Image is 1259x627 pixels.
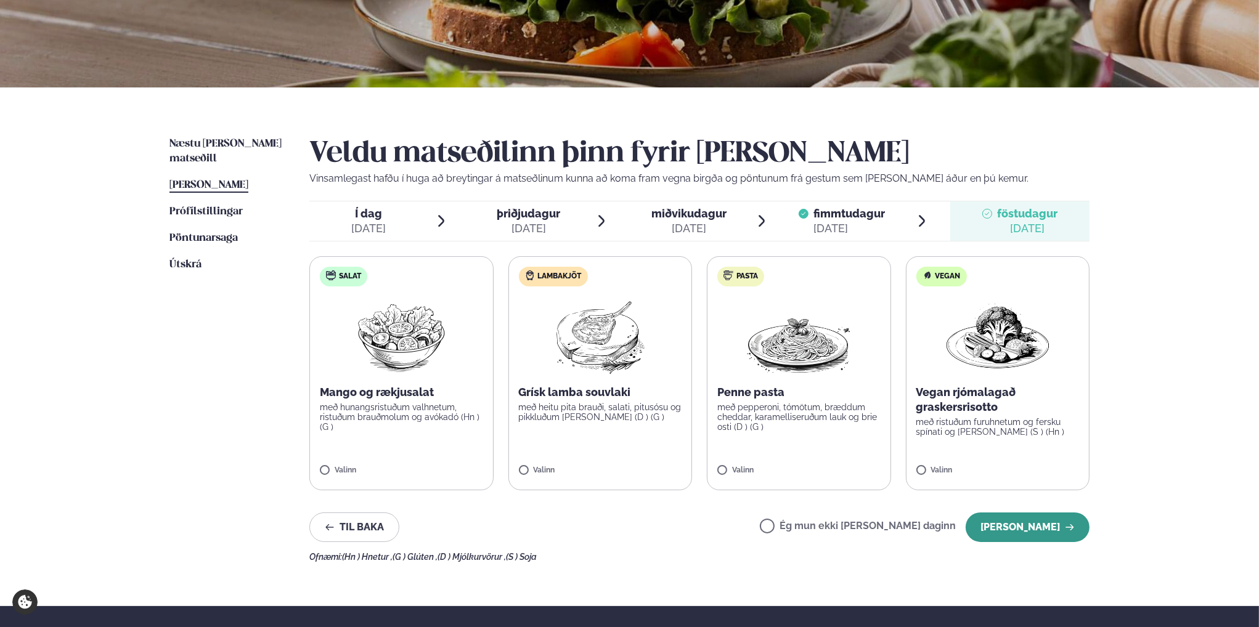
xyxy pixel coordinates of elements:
[813,207,885,220] span: fimmtudagur
[717,385,881,400] p: Penne pasta
[169,233,238,243] span: Pöntunarsaga
[723,270,733,280] img: pasta.svg
[326,270,336,280] img: salad.svg
[966,512,1090,542] button: [PERSON_NAME]
[169,178,248,193] a: [PERSON_NAME]
[545,296,654,375] img: Lamb-Meat.png
[525,270,535,280] img: Lamb.svg
[309,137,1090,171] h2: Veldu matseðilinn þinn fyrir [PERSON_NAME]
[339,272,361,281] span: Salat
[519,402,682,422] p: með heitu pita brauði, salati, pitusósu og pikkluðum [PERSON_NAME] (D ) (G )
[12,589,38,615] a: Cookie settings
[169,204,243,219] a: Prófílstillingar
[916,385,1080,415] p: Vegan rjómalagað graskersrisotto
[309,512,399,542] button: Til baka
[309,552,1090,562] div: Ofnæmi:
[935,272,961,281] span: Vegan
[351,221,386,236] div: [DATE]
[497,207,560,220] span: þriðjudagur
[997,207,1057,220] span: föstudagur
[347,296,456,375] img: Salad.png
[923,270,932,280] img: Vegan.svg
[342,552,393,562] span: (Hn ) Hnetur ,
[943,296,1052,375] img: Vegan.png
[320,402,483,432] p: með hunangsristuðum valhnetum, ristuðum brauðmolum og avókadó (Hn ) (G )
[651,207,727,220] span: miðvikudagur
[744,296,853,375] img: Spagetti.png
[916,417,1080,437] p: með ristuðum furuhnetum og fersku spínati og [PERSON_NAME] (S ) (Hn )
[519,385,682,400] p: Grísk lamba souvlaki
[351,206,386,221] span: Í dag
[169,180,248,190] span: [PERSON_NAME]
[169,257,202,272] a: Útskrá
[736,272,758,281] span: Pasta
[506,552,537,562] span: (S ) Soja
[651,221,727,236] div: [DATE]
[717,402,881,432] p: með pepperoni, tómötum, bræddum cheddar, karamelliseruðum lauk og brie osti (D ) (G )
[813,221,885,236] div: [DATE]
[320,385,483,400] p: Mango og rækjusalat
[393,552,438,562] span: (G ) Glúten ,
[497,221,560,236] div: [DATE]
[309,171,1090,186] p: Vinsamlegast hafðu í huga að breytingar á matseðlinum kunna að koma fram vegna birgða og pöntunum...
[169,206,243,217] span: Prófílstillingar
[997,221,1057,236] div: [DATE]
[169,137,285,166] a: Næstu [PERSON_NAME] matseðill
[169,259,202,270] span: Útskrá
[169,139,282,164] span: Næstu [PERSON_NAME] matseðill
[438,552,506,562] span: (D ) Mjólkurvörur ,
[538,272,582,281] span: Lambakjöt
[169,231,238,246] a: Pöntunarsaga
